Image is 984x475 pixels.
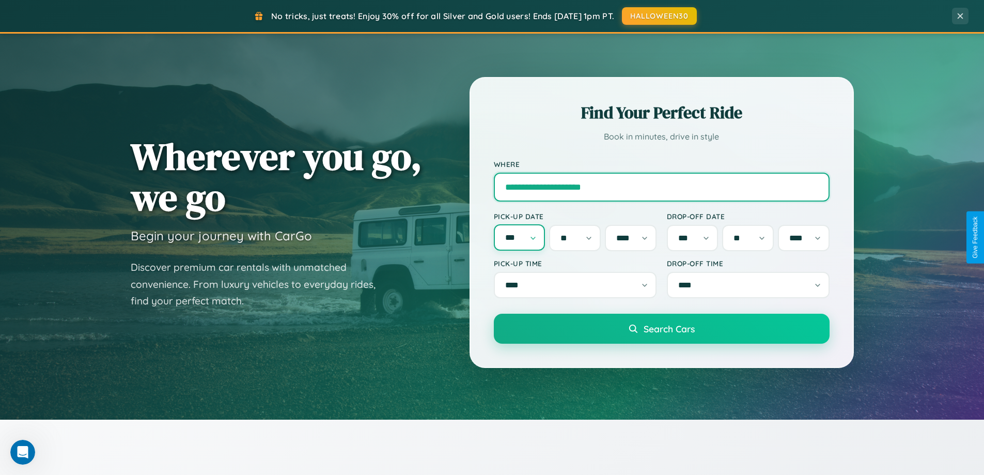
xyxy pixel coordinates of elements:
[667,259,830,268] label: Drop-off Time
[131,136,422,218] h1: Wherever you go, we go
[131,228,312,243] h3: Begin your journey with CarGo
[667,212,830,221] label: Drop-off Date
[494,259,657,268] label: Pick-up Time
[10,440,35,465] iframe: Intercom live chat
[494,212,657,221] label: Pick-up Date
[271,11,614,21] span: No tricks, just treats! Enjoy 30% off for all Silver and Gold users! Ends [DATE] 1pm PT.
[494,101,830,124] h2: Find Your Perfect Ride
[972,217,979,258] div: Give Feedback
[494,129,830,144] p: Book in minutes, drive in style
[494,160,830,168] label: Where
[131,259,389,310] p: Discover premium car rentals with unmatched convenience. From luxury vehicles to everyday rides, ...
[622,7,697,25] button: HALLOWEEN30
[644,323,695,334] span: Search Cars
[494,314,830,344] button: Search Cars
